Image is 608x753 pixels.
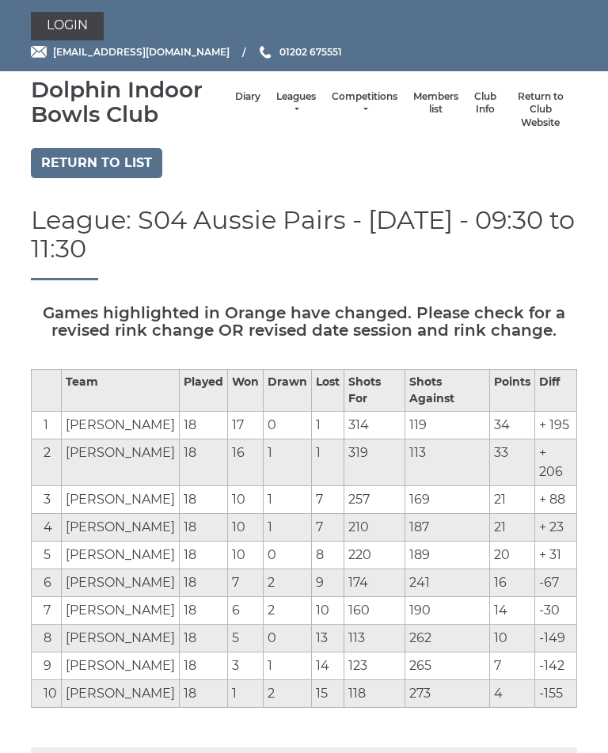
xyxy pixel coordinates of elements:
[180,596,228,624] td: 18
[344,439,405,485] td: 319
[405,679,490,707] td: 273
[490,652,535,679] td: 7
[235,90,260,104] a: Diary
[228,652,264,679] td: 3
[180,411,228,439] td: 18
[312,569,344,596] td: 9
[490,411,535,439] td: 34
[31,206,577,280] h1: League: S04 Aussie Pairs - [DATE] - 09:30 to 11:30
[344,485,405,513] td: 257
[32,411,62,439] td: 1
[62,596,180,624] td: [PERSON_NAME]
[228,624,264,652] td: 5
[344,411,405,439] td: 314
[62,569,180,596] td: [PERSON_NAME]
[344,679,405,707] td: 118
[31,12,104,40] a: Login
[180,679,228,707] td: 18
[490,569,535,596] td: 16
[535,652,577,679] td: -142
[264,513,312,541] td: 1
[312,596,344,624] td: 10
[228,679,264,707] td: 1
[32,596,62,624] td: 7
[264,485,312,513] td: 1
[413,90,458,116] a: Members list
[62,485,180,513] td: [PERSON_NAME]
[31,78,227,127] div: Dolphin Indoor Bowls Club
[312,439,344,485] td: 1
[405,624,490,652] td: 262
[490,541,535,569] td: 20
[535,569,577,596] td: -67
[312,513,344,541] td: 7
[405,411,490,439] td: 119
[31,46,47,58] img: Email
[474,90,496,116] a: Club Info
[257,44,342,59] a: Phone us 01202 675551
[260,46,271,59] img: Phone us
[62,652,180,679] td: [PERSON_NAME]
[264,569,312,596] td: 2
[180,513,228,541] td: 18
[228,596,264,624] td: 6
[344,624,405,652] td: 113
[62,624,180,652] td: [PERSON_NAME]
[405,439,490,485] td: 113
[228,439,264,485] td: 16
[490,624,535,652] td: 10
[62,411,180,439] td: [PERSON_NAME]
[264,679,312,707] td: 2
[535,411,577,439] td: + 195
[228,541,264,569] td: 10
[180,569,228,596] td: 18
[535,624,577,652] td: -149
[264,411,312,439] td: 0
[490,439,535,485] td: 33
[490,369,535,411] th: Points
[344,513,405,541] td: 210
[32,652,62,679] td: 9
[264,541,312,569] td: 0
[312,411,344,439] td: 1
[312,485,344,513] td: 7
[405,596,490,624] td: 190
[180,485,228,513] td: 18
[62,679,180,707] td: [PERSON_NAME]
[512,90,569,130] a: Return to Club Website
[312,369,344,411] th: Lost
[31,148,162,178] a: Return to list
[490,596,535,624] td: 14
[180,541,228,569] td: 18
[405,569,490,596] td: 241
[32,541,62,569] td: 5
[535,485,577,513] td: + 88
[535,596,577,624] td: -30
[344,369,405,411] th: Shots For
[535,541,577,569] td: + 31
[31,44,230,59] a: Email [EMAIL_ADDRESS][DOMAIN_NAME]
[32,624,62,652] td: 8
[344,652,405,679] td: 123
[535,513,577,541] td: + 23
[180,439,228,485] td: 18
[32,513,62,541] td: 4
[344,569,405,596] td: 174
[32,439,62,485] td: 2
[180,624,228,652] td: 18
[535,369,577,411] th: Diff
[228,369,264,411] th: Won
[62,439,180,485] td: [PERSON_NAME]
[228,513,264,541] td: 10
[264,652,312,679] td: 1
[312,541,344,569] td: 8
[228,569,264,596] td: 7
[62,513,180,541] td: [PERSON_NAME]
[264,439,312,485] td: 1
[405,541,490,569] td: 189
[312,624,344,652] td: 13
[535,679,577,707] td: -155
[276,90,316,116] a: Leagues
[312,652,344,679] td: 14
[535,439,577,485] td: + 206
